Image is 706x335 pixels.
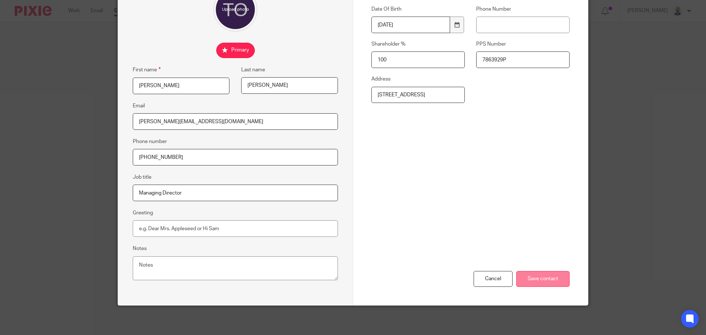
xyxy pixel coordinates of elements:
[133,220,338,237] input: e.g. Dear Mrs. Appleseed or Hi Sam
[241,66,265,74] label: Last name
[371,6,465,13] label: Date Of Birth
[133,174,151,181] label: Job title
[516,271,570,287] input: Save contact
[371,40,465,48] label: Shareholder %
[476,40,570,48] label: PPS Number
[133,65,161,74] label: First name
[133,209,153,217] label: Greeting
[133,138,167,145] label: Phone number
[133,245,147,252] label: Notes
[371,17,450,33] input: Use the arrow keys to pick a date
[133,102,145,110] label: Email
[476,6,570,13] label: Phone Number
[371,75,465,83] label: Address
[474,271,513,287] div: Cancel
